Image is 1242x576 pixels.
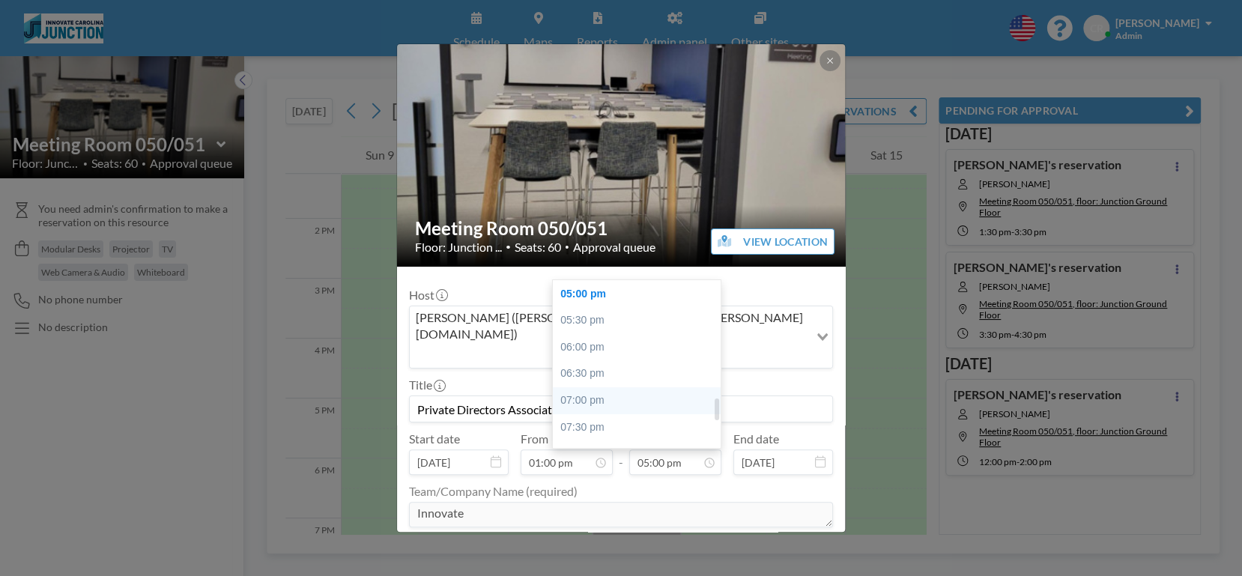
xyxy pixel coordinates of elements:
[553,307,721,334] div: 05:30 pm
[415,240,502,255] span: Floor: Junction ...
[515,240,561,255] span: Seats: 60
[553,414,721,441] div: 07:30 pm
[711,228,834,255] button: VIEW LOCATION
[553,440,721,467] div: 08:00 pm
[521,431,548,446] label: From
[411,345,808,365] input: Search for option
[410,396,832,422] input: (No title)
[415,217,828,240] h2: Meeting Room 050/051
[409,378,444,392] label: Title
[619,437,623,470] span: -
[573,240,655,255] span: Approval queue
[565,242,569,252] span: •
[553,387,721,414] div: 07:00 pm
[733,431,779,446] label: End date
[553,281,721,308] div: 05:00 pm
[413,309,806,343] span: [PERSON_NAME] ([PERSON_NAME][EMAIL_ADDRESS][PERSON_NAME][DOMAIN_NAME])
[553,360,721,387] div: 06:30 pm
[553,334,721,361] div: 06:00 pm
[409,484,578,499] label: Team/Company Name (required)
[409,431,460,446] label: Start date
[397,43,846,268] img: 537.jpg
[506,241,511,252] span: •
[410,306,832,369] div: Search for option
[409,288,446,303] label: Host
